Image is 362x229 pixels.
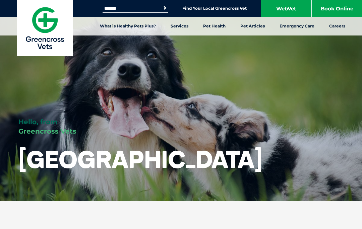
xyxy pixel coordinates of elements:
h1: [GEOGRAPHIC_DATA] [18,146,262,172]
a: Find Your Local Greencross Vet [182,6,247,11]
a: Careers [322,17,353,35]
span: Hello, from [18,118,57,126]
span: Greencross Vets [18,127,76,135]
a: Pet Articles [233,17,272,35]
a: What is Healthy Pets Plus? [93,17,163,35]
a: Services [163,17,196,35]
a: Emergency Care [272,17,322,35]
a: Pet Health [196,17,233,35]
button: Search [162,5,168,11]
